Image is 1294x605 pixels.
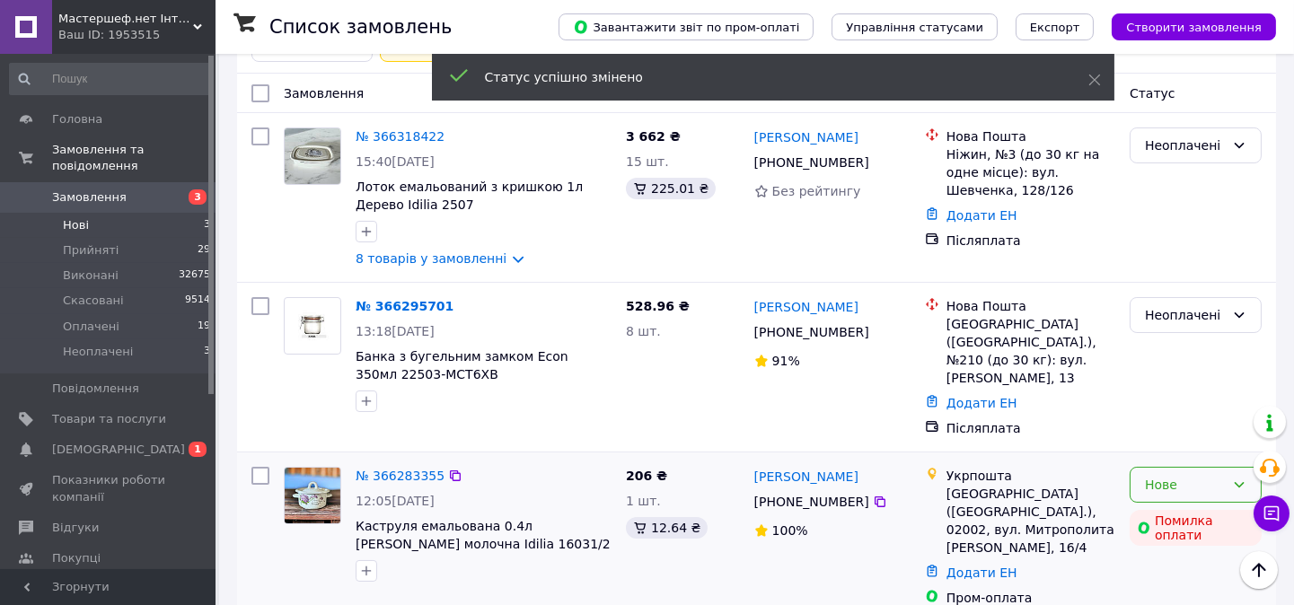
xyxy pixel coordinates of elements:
div: Нове [1145,475,1225,495]
span: Завантажити звіт по пром-оплаті [573,19,799,35]
div: Неоплачені [1145,136,1225,155]
h1: Список замовлень [269,16,452,38]
a: Банка з бугельним замком Econ 350мл 22503-MCT6XB [356,349,568,381]
span: 19 [198,319,210,335]
span: Мастершеф.нет Iнтернет магазин посуду та побутової техніки [58,11,193,27]
a: Лоток емальований з кришкою 1л Дерево Idilia 2507 [356,180,583,212]
a: Створити замовлення [1094,19,1276,33]
span: 91% [772,354,800,368]
span: 12:05[DATE] [356,494,435,508]
span: 3 [204,344,210,360]
div: [GEOGRAPHIC_DATA] ([GEOGRAPHIC_DATA].), №210 (до 30 кг): вул. [PERSON_NAME], 13 [946,315,1115,387]
button: Створити замовлення [1112,13,1276,40]
span: Оплачені [63,319,119,335]
span: 3 662 ₴ [626,129,681,144]
span: 29 [198,242,210,259]
a: Додати ЕН [946,396,1017,410]
span: Замовлення [52,189,127,206]
img: Фото товару [285,468,340,523]
span: 15 шт. [626,154,669,169]
span: Статус [1130,86,1175,101]
span: 9514 [185,293,210,309]
div: 225.01 ₴ [626,178,716,199]
span: Головна [52,111,102,127]
div: Неоплачені [1145,305,1225,325]
span: [PHONE_NUMBER] [754,325,869,339]
div: Статус успішно змінено [485,68,1043,86]
span: Експорт [1030,21,1080,34]
span: 206 ₴ [626,469,667,483]
span: [PHONE_NUMBER] [754,495,869,509]
a: [PERSON_NAME] [754,298,858,316]
span: Показники роботи компанії [52,472,166,504]
span: Відгуки [52,520,99,536]
a: Додати ЕН [946,208,1017,223]
a: [PERSON_NAME] [754,128,858,146]
a: Додати ЕН [946,566,1017,580]
span: Нові [63,217,89,233]
a: № 366318422 [356,129,445,144]
img: Фото товару [285,305,340,347]
span: 100% [772,523,808,538]
a: № 366295701 [356,299,453,313]
button: Завантажити звіт по пром-оплаті [559,13,814,40]
span: 13:18[DATE] [356,324,435,338]
div: Помилка оплати [1130,510,1262,546]
button: Управління статусами [832,13,998,40]
span: Прийняті [63,242,119,259]
a: [PERSON_NAME] [754,468,858,486]
span: 3 [204,217,210,233]
span: Неоплачені [63,344,133,360]
button: Наверх [1240,551,1278,589]
a: Каструля емальована 0.4л [PERSON_NAME] молочна Idilia 16031/2 [356,519,611,551]
div: Післяплата [946,232,1115,250]
a: 8 товарів у замовленні [356,251,506,266]
span: Товари та послуги [52,411,166,427]
span: Без рейтингу [772,184,861,198]
button: Чат з покупцем [1254,495,1290,531]
span: [PHONE_NUMBER] [754,155,869,170]
span: 1 [189,442,207,457]
span: Скасовані [63,293,124,309]
div: Ваш ID: 1953515 [58,27,216,43]
a: № 366283355 [356,469,445,483]
div: 12.64 ₴ [626,517,708,539]
span: [DEMOGRAPHIC_DATA] [52,442,185,458]
span: Замовлення та повідомлення [52,142,216,174]
button: Експорт [1016,13,1095,40]
span: 32675 [179,267,210,284]
a: Фото товару [284,297,341,355]
span: 528.96 ₴ [626,299,690,313]
div: Нова Пошта [946,297,1115,315]
span: 3 [189,189,207,205]
span: Управління статусами [846,21,983,34]
span: 8 шт. [626,324,661,338]
div: [GEOGRAPHIC_DATA] ([GEOGRAPHIC_DATA].), 02002, вул. Митрополита [PERSON_NAME], 16/4 [946,485,1115,557]
div: Нова Пошта [946,127,1115,145]
div: Укрпошта [946,467,1115,485]
span: Замовлення [284,86,364,101]
span: 15:40[DATE] [356,154,435,169]
a: Фото товару [284,127,341,185]
input: Пошук [9,63,212,95]
span: Покупці [52,550,101,566]
img: Фото товару [285,128,340,184]
a: Фото товару [284,467,341,524]
span: Створити замовлення [1126,21,1262,34]
span: Повідомлення [52,381,139,397]
span: 1 шт. [626,494,661,508]
div: Післяплата [946,419,1115,437]
div: Ніжин, №3 (до 30 кг на одне місце): вул. Шевченка, 128/126 [946,145,1115,199]
span: Виконані [63,267,119,284]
